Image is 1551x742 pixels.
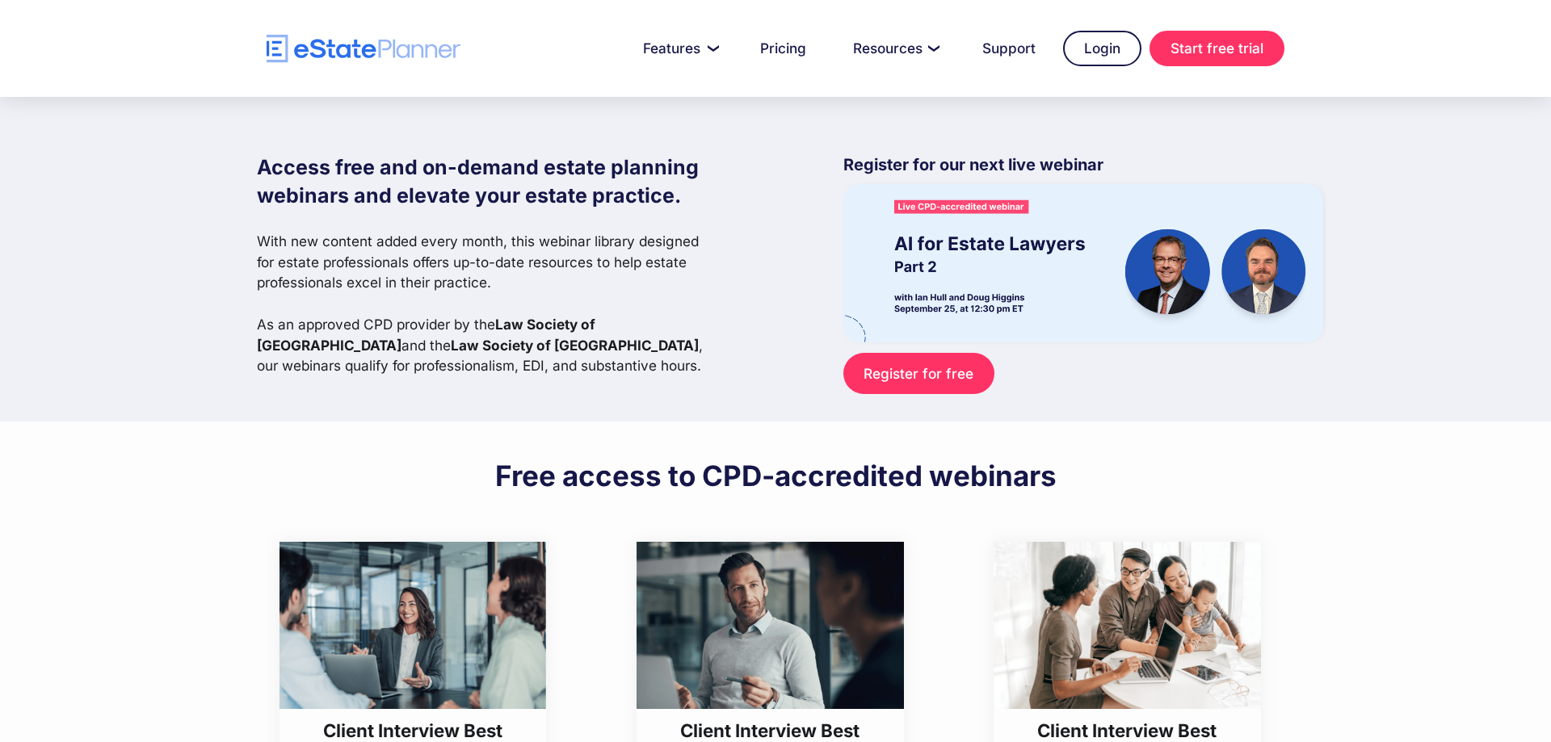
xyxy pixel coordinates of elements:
a: Login [1063,31,1141,66]
strong: Law Society of [GEOGRAPHIC_DATA] [257,316,595,354]
a: Start free trial [1150,31,1284,66]
p: Register for our next live webinar [843,153,1323,184]
a: Register for free [843,353,994,394]
p: With new content added every month, this webinar library designed for estate professionals offers... [257,231,716,376]
h1: Access free and on-demand estate planning webinars and elevate your estate practice. [257,153,716,210]
a: home [267,35,460,63]
a: Support [963,32,1055,65]
img: eState Academy webinar [843,184,1323,342]
h2: Free access to CPD-accredited webinars [495,458,1057,493]
strong: Law Society of [GEOGRAPHIC_DATA] [451,337,699,354]
a: Resources [834,32,955,65]
a: Pricing [741,32,826,65]
a: Features [624,32,733,65]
